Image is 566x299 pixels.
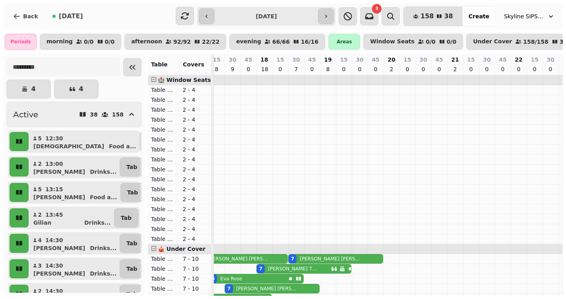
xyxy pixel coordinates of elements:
p: Gilian [33,219,51,227]
p: 0 / 0 [426,39,436,45]
p: 30 [547,56,554,64]
p: 66 / 66 [272,39,290,45]
p: 0 [404,65,411,73]
p: 2 [37,211,42,219]
button: 4 [54,80,99,99]
p: 30 [356,56,363,64]
button: Tab [140,132,164,151]
p: Eva Rose [220,276,242,282]
p: 7 - 10 [183,275,208,283]
p: 0 [372,65,379,73]
p: Table 116 [151,235,176,243]
p: 45 [308,56,316,64]
button: 414:30[PERSON_NAME]Drinks... [30,234,118,253]
button: morning0/00/0 [40,34,121,50]
p: Food a ... [109,142,136,150]
p: 45 [499,56,506,64]
button: Skyline SIPS SJQ [499,9,560,23]
p: 2 - 4 [183,225,208,233]
p: [DEMOGRAPHIC_DATA] [33,142,104,150]
p: 0 [484,65,490,73]
p: 20 [388,56,395,64]
p: 21 [451,56,459,64]
p: 15 [340,56,347,64]
p: 0 [468,65,474,73]
button: 213:00[PERSON_NAME]Drinks... [30,157,118,177]
p: Table 103 [151,106,176,114]
p: 13:00 [45,160,63,168]
p: Table 115 [151,225,176,233]
p: 38 [90,112,97,117]
p: Table 112 [151,195,176,203]
p: 8 [213,65,220,73]
p: 5 [37,134,42,142]
p: 2 - 4 [183,86,208,94]
p: Table 203 [151,275,176,283]
p: 9 [229,65,236,73]
p: 14:30 [45,262,63,270]
p: 15 [213,56,220,64]
button: Create [462,7,496,26]
p: 2 - 4 [183,116,208,124]
p: [PERSON_NAME] Thomson [268,266,317,272]
p: 92 / 92 [173,39,191,45]
span: Covers [183,61,204,68]
p: 13:45 [45,211,63,219]
p: Tab [121,214,132,222]
div: 7 [259,266,262,272]
span: 38 [444,13,453,19]
button: Tab [120,157,144,177]
p: 2 - 4 [183,215,208,223]
button: Back [6,7,45,26]
p: 2 - 4 [183,155,208,163]
p: 0 [309,65,315,73]
h2: Active [13,109,38,120]
p: Table 201 [151,255,176,263]
button: Tab [120,183,145,202]
div: 7 [291,256,294,262]
button: Active38158 [6,102,141,127]
button: Tab [114,208,138,227]
p: 2 [37,287,42,295]
p: 2 - 4 [183,165,208,173]
p: 0 [245,65,252,73]
p: 4 [37,236,42,244]
p: Tab [126,290,137,298]
p: 45 [244,56,252,64]
p: 4 [79,86,83,92]
p: 0 [277,65,283,73]
span: 🎪 Under Cover [158,246,205,252]
p: 0 [436,65,442,73]
p: Drinks ... [90,244,116,252]
p: 2 [452,65,458,73]
button: 513:15[PERSON_NAME]Food a... [30,183,119,202]
p: [PERSON_NAME] [PERSON_NAME] [208,256,271,262]
p: Table 113 [151,205,176,213]
p: 7 - 10 [183,285,208,293]
p: 30 [419,56,427,64]
button: 15838 [403,7,463,26]
p: Table 101 [151,86,176,94]
p: [PERSON_NAME] [PERSON_NAME] [236,285,297,292]
p: Table 107 [151,146,176,153]
p: 2 - 4 [183,235,208,243]
p: Window Seats [370,39,415,45]
p: 15 [531,56,538,64]
p: 22 / 22 [202,39,219,45]
span: 158 [421,13,434,19]
p: 0 [516,65,522,73]
p: 0 [500,65,506,73]
p: 2 - 4 [183,205,208,213]
p: 4 [31,86,35,92]
span: [DATE] [59,13,83,19]
p: Tab [127,188,138,196]
p: 0 [357,65,363,73]
p: 2 - 4 [183,136,208,144]
p: 2 - 4 [183,106,208,114]
p: 2 - 4 [183,175,208,183]
button: 213:45GilianDrinks... [30,208,112,227]
p: [PERSON_NAME] [33,244,85,252]
p: 2 - 4 [183,96,208,104]
p: 13:15 [45,185,63,193]
button: Tab [120,234,144,253]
